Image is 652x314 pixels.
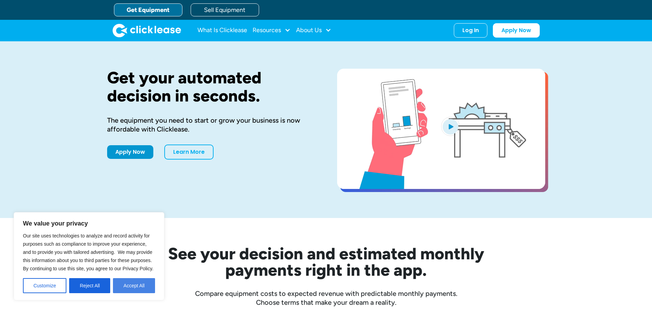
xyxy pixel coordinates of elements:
a: Apply Now [107,145,153,159]
div: Compare equipment costs to expected revenue with predictable monthly payments. Choose terms that ... [107,289,545,307]
a: home [113,24,181,37]
div: Log In [462,27,479,34]
a: Apply Now [493,23,540,38]
img: Blue play button logo on a light blue circular background [441,117,460,136]
div: About Us [296,24,331,37]
button: Customize [23,278,66,293]
a: Sell Equipment [191,3,259,16]
a: Get Equipment [114,3,182,16]
a: open lightbox [337,69,545,189]
h2: See your decision and estimated monthly payments right in the app. [135,245,518,278]
p: We value your privacy [23,219,155,228]
div: We value your privacy [14,212,164,300]
h1: Get your automated decision in seconds. [107,69,315,105]
div: The equipment you need to start or grow your business is now affordable with Clicklease. [107,116,315,134]
button: Accept All [113,278,155,293]
a: What Is Clicklease [197,24,247,37]
img: Clicklease logo [113,24,181,37]
div: Resources [253,24,291,37]
button: Reject All [69,278,110,293]
span: Our site uses technologies to analyze and record activity for purposes such as compliance to impr... [23,233,153,271]
a: Learn More [164,145,214,160]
